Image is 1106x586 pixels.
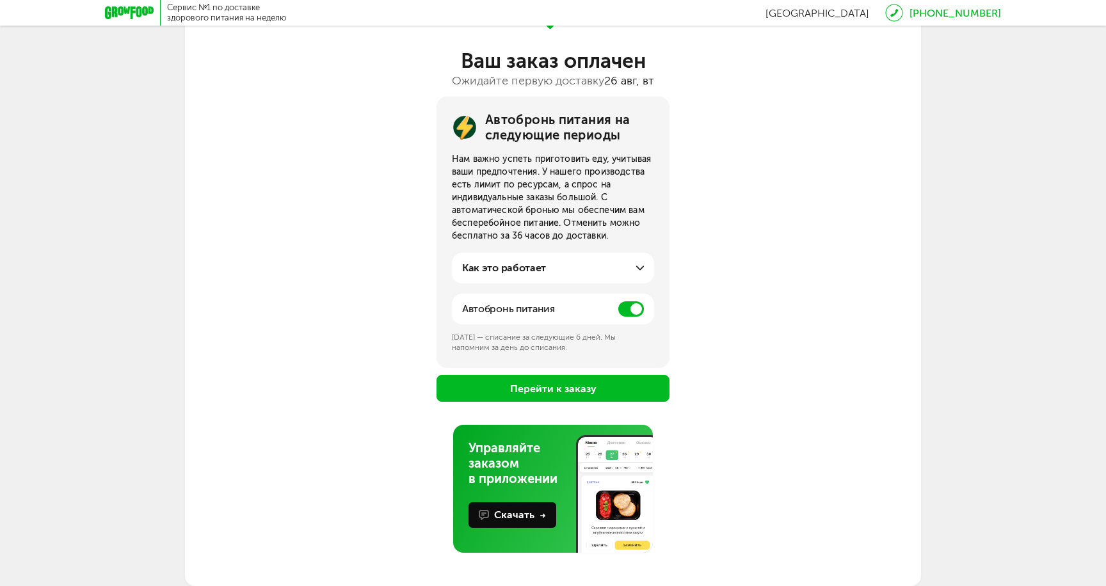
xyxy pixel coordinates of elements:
button: Перейти к заказу [437,375,669,402]
div: Автобронь питания на следующие периоды [485,112,654,143]
div: [DATE] — списание за следующие 6 дней. Мы напомним за день до списания. [452,332,654,352]
div: Управляйте заказом в приложении [469,440,571,486]
div: Ваш заказ оплачен [185,51,921,71]
div: Скачать [494,507,546,523]
a: [PHONE_NUMBER] [910,7,1001,19]
div: Нам важно успеть приготовить еду, учитывая ваши предпочтения. У нашего производства есть лимит по... [452,153,654,242]
div: Ожидайте первую доставку [185,72,921,90]
button: Скачать [469,502,556,528]
span: [GEOGRAPHIC_DATA] [765,7,869,19]
div: Сервис №1 по доставке здорового питания на неделю [167,3,287,23]
span: 26 авг, вт [604,74,654,88]
p: Автобронь питания [462,301,555,317]
div: Как это работает [462,260,546,276]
